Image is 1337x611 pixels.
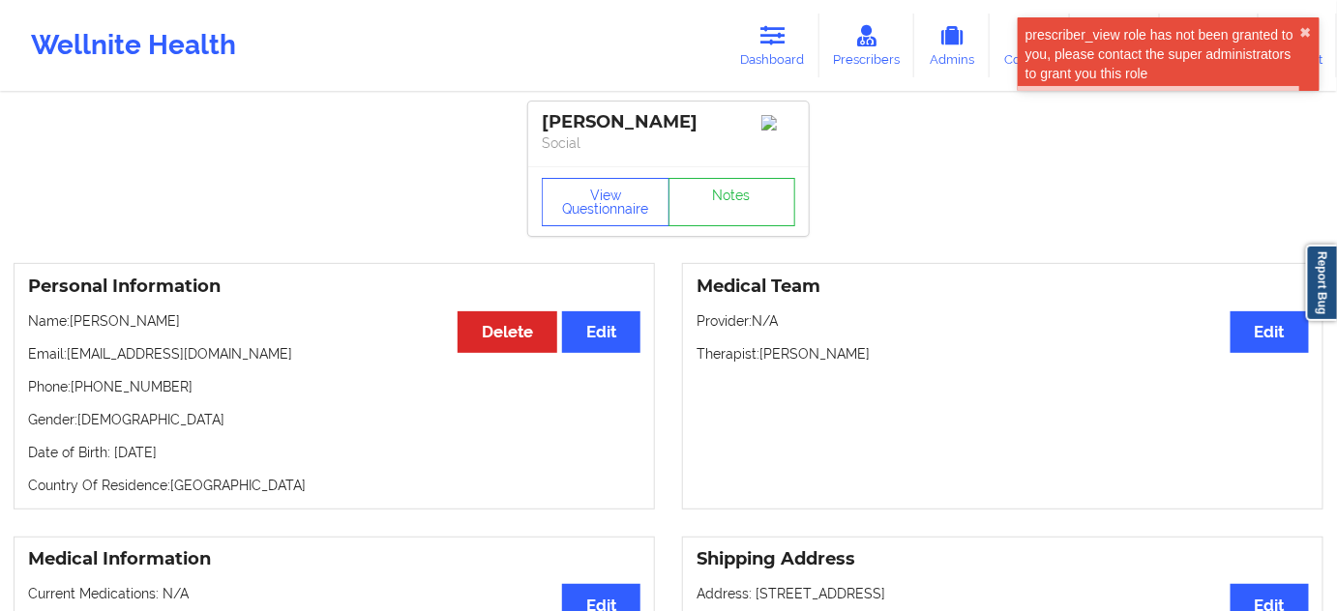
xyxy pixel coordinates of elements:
a: Report Bug [1306,245,1337,321]
div: prescriber_view role has not been granted to you, please contact the super administrators to gran... [1025,25,1300,83]
p: Email: [EMAIL_ADDRESS][DOMAIN_NAME] [28,344,640,364]
h3: Medical Information [28,548,640,570]
a: Notes [668,178,796,226]
img: Image%2Fplaceholer-image.png [761,115,795,131]
p: Current Medications: N/A [28,584,640,603]
button: close [1300,25,1312,41]
h3: Personal Information [28,276,640,298]
p: Name: [PERSON_NAME] [28,311,640,331]
h3: Medical Team [697,276,1309,298]
p: Therapist: [PERSON_NAME] [697,344,1309,364]
button: Edit [1231,311,1309,353]
a: Dashboard [727,14,819,77]
button: View Questionnaire [542,178,669,226]
p: Provider: N/A [697,311,1309,331]
button: Delete [458,311,557,353]
h3: Shipping Address [697,548,1309,570]
a: Coaches [990,14,1070,77]
p: Phone: [PHONE_NUMBER] [28,377,640,396]
a: Admins [914,14,990,77]
p: Social [542,133,795,153]
p: Date of Birth: [DATE] [28,443,640,462]
a: Prescribers [819,14,915,77]
p: Gender: [DEMOGRAPHIC_DATA] [28,410,640,429]
p: Address: [STREET_ADDRESS] [697,584,1309,603]
div: [PERSON_NAME] [542,111,795,133]
p: Country Of Residence: [GEOGRAPHIC_DATA] [28,476,640,495]
button: Edit [562,311,640,353]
